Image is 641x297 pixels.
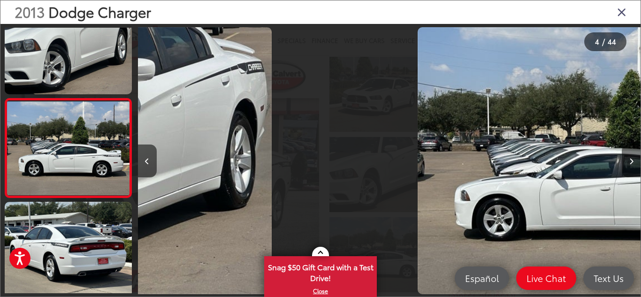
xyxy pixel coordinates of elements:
a: Español [455,267,509,290]
span: 44 [608,36,616,46]
span: Live Chat [522,272,571,284]
span: Snag $50 Gift Card with a Test Drive! [265,257,376,286]
span: Español [460,272,504,284]
span: / [601,38,606,45]
span: 2013 [15,1,45,22]
span: Dodge Charger [48,1,151,22]
img: 2013 Dodge Charger SE [6,101,130,195]
span: 4 [595,36,599,46]
span: Text Us [589,272,628,284]
a: Text Us [583,267,634,290]
i: Close gallery [617,6,626,18]
a: Live Chat [516,267,576,290]
button: Previous image [138,145,157,177]
button: Next image [622,145,641,177]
